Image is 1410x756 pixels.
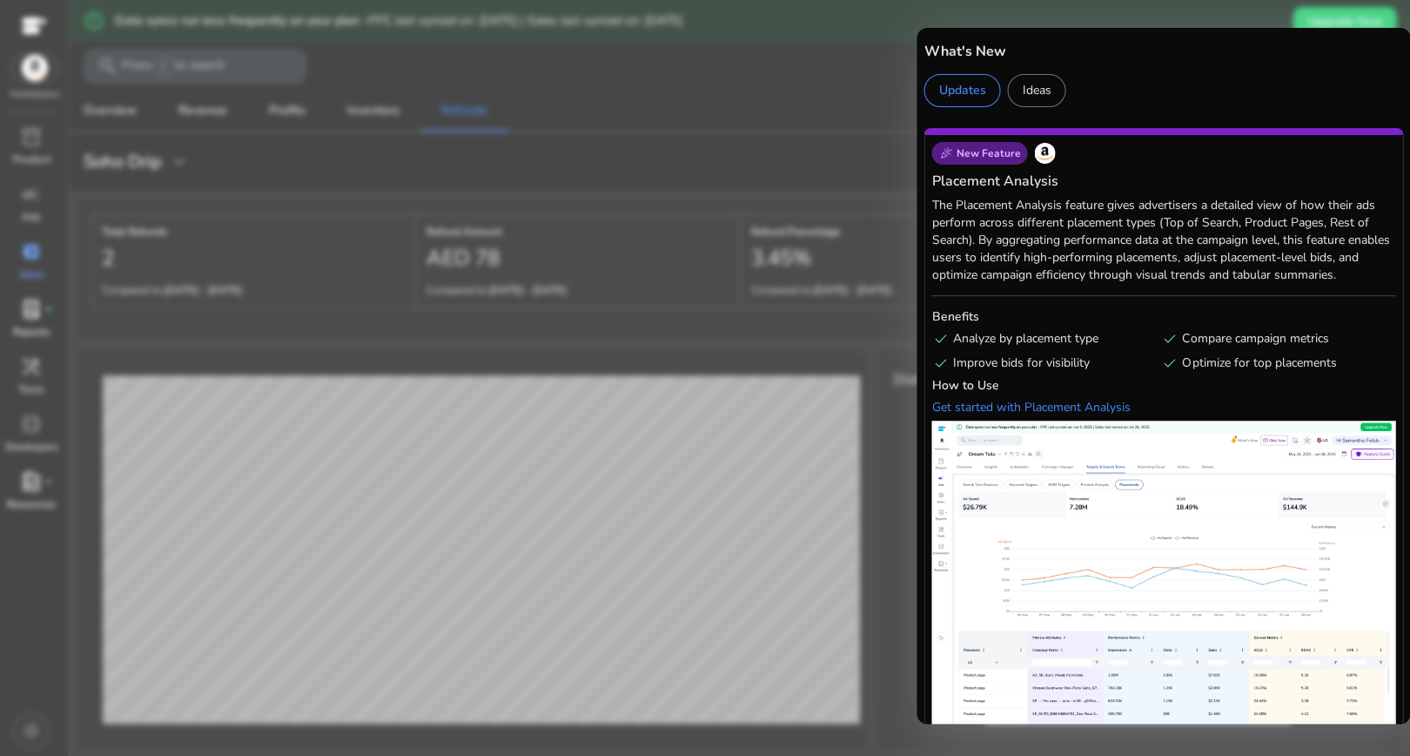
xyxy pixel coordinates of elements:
[931,354,1154,372] div: Improve bids for visibility
[1161,354,1178,372] span: check
[931,399,1130,415] a: Get started with Placement Analysis
[923,74,1000,107] div: Updates
[1161,330,1384,348] div: Compare campaign metrics
[931,330,1154,348] div: Analyze by placement type
[1161,330,1178,348] span: check
[1034,143,1055,164] img: Amazon
[923,41,1403,62] h5: What's New
[931,308,1395,326] h6: Benefits
[931,354,949,372] span: check
[931,197,1395,284] p: The Placement Analysis feature gives advertisers a detailed view of how their ads perform across ...
[956,146,1020,160] span: New Feature
[931,330,949,348] span: check
[1007,74,1065,107] div: Ideas
[931,377,1395,395] h6: How to Use
[1161,354,1384,372] div: Optimize for top placements
[931,171,1395,192] h5: Placement Analysis
[938,146,952,160] span: celebration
